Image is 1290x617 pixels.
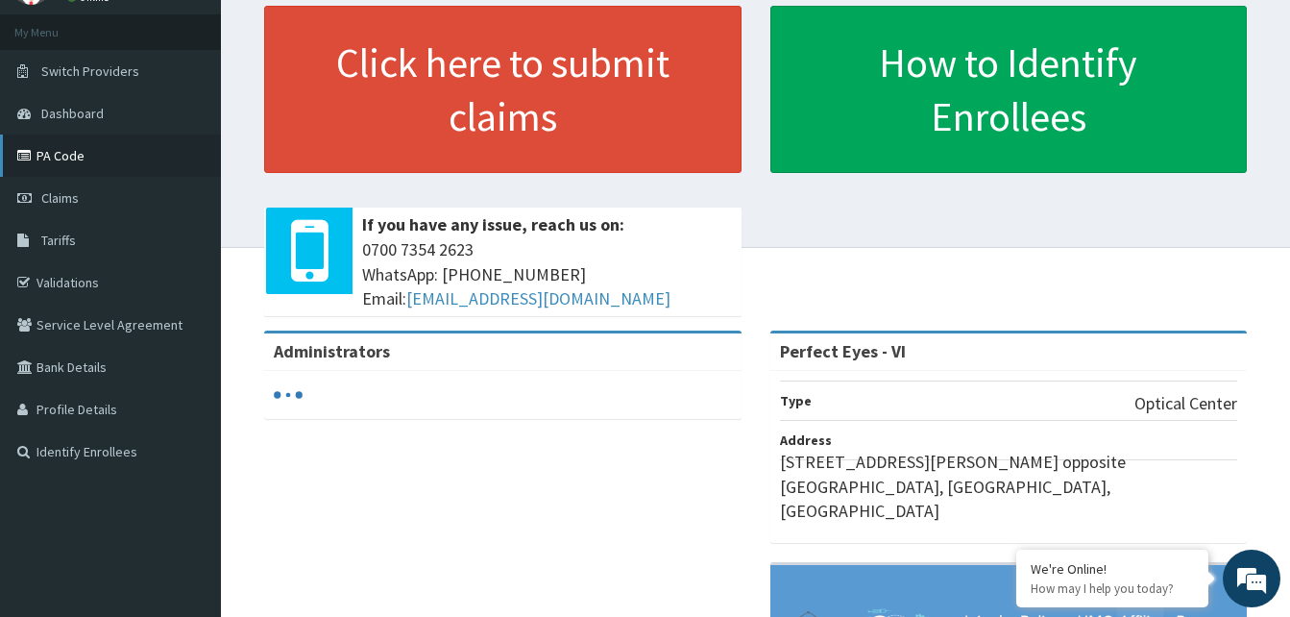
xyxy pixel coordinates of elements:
[274,340,390,362] b: Administrators
[264,6,742,173] a: Click here to submit claims
[406,287,670,309] a: [EMAIL_ADDRESS][DOMAIN_NAME]
[274,381,303,409] svg: audio-loading
[780,392,812,409] b: Type
[770,6,1248,173] a: How to Identify Enrollees
[780,450,1238,524] p: [STREET_ADDRESS][PERSON_NAME] opposite [GEOGRAPHIC_DATA], [GEOGRAPHIC_DATA],[GEOGRAPHIC_DATA]
[41,62,139,80] span: Switch Providers
[780,340,906,362] strong: Perfect Eyes - VI
[41,232,76,249] span: Tariffs
[362,237,732,311] span: 0700 7354 2623 WhatsApp: [PHONE_NUMBER] Email:
[780,432,832,449] b: Address
[362,213,624,235] b: If you have any issue, reach us on:
[1031,560,1194,578] div: We're Online!
[1031,580,1194,597] p: How may I help you today?
[1134,391,1237,416] p: Optical Center
[41,189,79,207] span: Claims
[41,105,104,122] span: Dashboard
